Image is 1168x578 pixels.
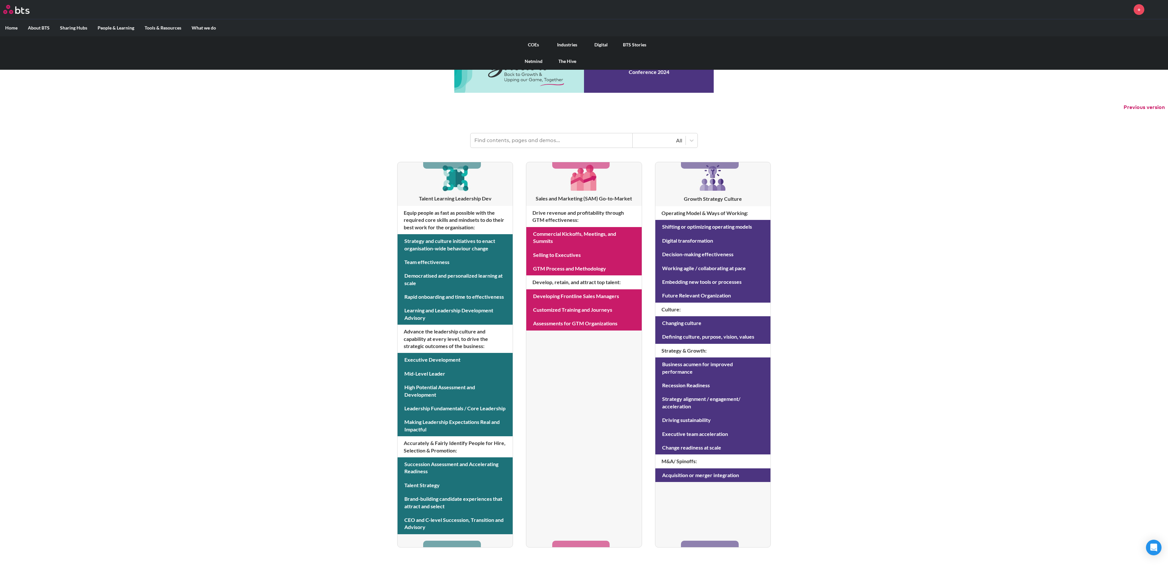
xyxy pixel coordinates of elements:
[526,206,641,227] h4: Drive revenue and profitability through GTM effectiveness :
[471,133,633,148] input: Find contents, pages and demos...
[139,19,186,36] label: Tools & Resources
[655,454,770,468] h4: M&A/ Spinoffs :
[568,162,599,193] img: [object Object]
[1149,2,1165,17] img: Jenna Cuevas
[440,162,471,193] img: [object Object]
[655,344,770,357] h4: Strategy & Growth :
[1134,4,1144,15] a: +
[55,19,92,36] label: Sharing Hubs
[398,206,513,234] h4: Equip people as fast as possible with the required core skills and mindsets to do their best work...
[655,195,770,202] h3: Growth Strategy Culture
[1149,2,1165,17] a: Profile
[655,206,770,220] h4: Operating Model & Ways of Working :
[398,325,513,353] h4: Advance the leadership culture and capability at every level, to drive the strategic outcomes of ...
[3,5,42,14] a: Go home
[92,19,139,36] label: People & Learning
[186,19,221,36] label: What we do
[398,195,513,202] h3: Talent Learning Leadership Dev
[526,195,641,202] h3: Sales and Marketing (SAM) Go-to-Market
[526,275,641,289] h4: Develop, retain, and attract top talent :
[1124,104,1165,111] button: Previous version
[23,19,55,36] label: About BTS
[3,5,30,14] img: BTS Logo
[1146,540,1162,555] div: Open Intercom Messenger
[398,436,513,457] h4: Accurately & Fairly Identify People for Hire, Selection & Promotion :
[636,137,682,144] div: All
[697,162,728,193] img: [object Object]
[655,303,770,316] h4: Culture :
